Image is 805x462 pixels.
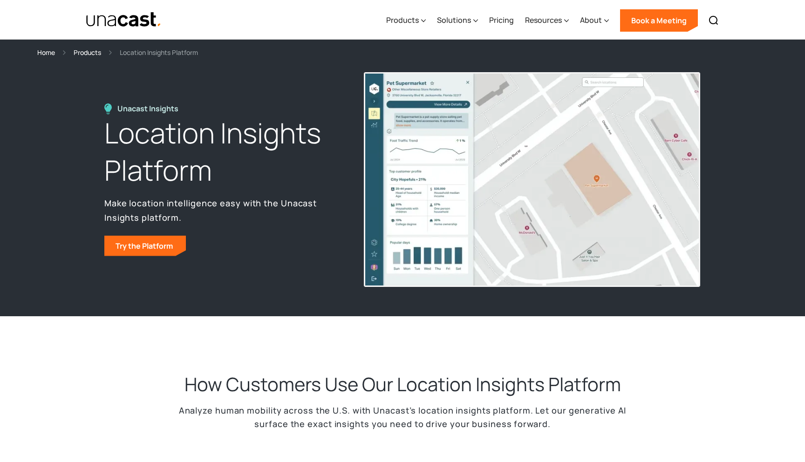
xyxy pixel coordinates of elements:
[525,1,569,40] div: Resources
[104,115,343,189] h1: Location Insights Platform
[437,14,471,26] div: Solutions
[104,103,112,115] img: Location Insights Platform icon
[74,47,101,58] a: Products
[580,14,602,26] div: About
[386,1,426,40] div: Products
[580,1,609,40] div: About
[104,236,186,256] a: Try the Platform
[120,47,198,58] div: Location Insights Platform
[489,1,514,40] a: Pricing
[86,12,162,28] a: home
[104,196,343,224] p: Make location intelligence easy with the Unacast Insights platform.
[184,372,621,396] h2: How Customers Use Our Location Insights Platform
[117,103,183,114] div: Unacast Insights
[708,15,719,26] img: Search icon
[86,12,162,28] img: Unacast text logo
[386,14,419,26] div: Products
[170,404,635,431] p: Analyze human mobility across the U.S. with Unacast’s location insights platform. Let our generat...
[620,9,698,32] a: Book a Meeting
[525,14,562,26] div: Resources
[437,1,478,40] div: Solutions
[37,47,55,58] a: Home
